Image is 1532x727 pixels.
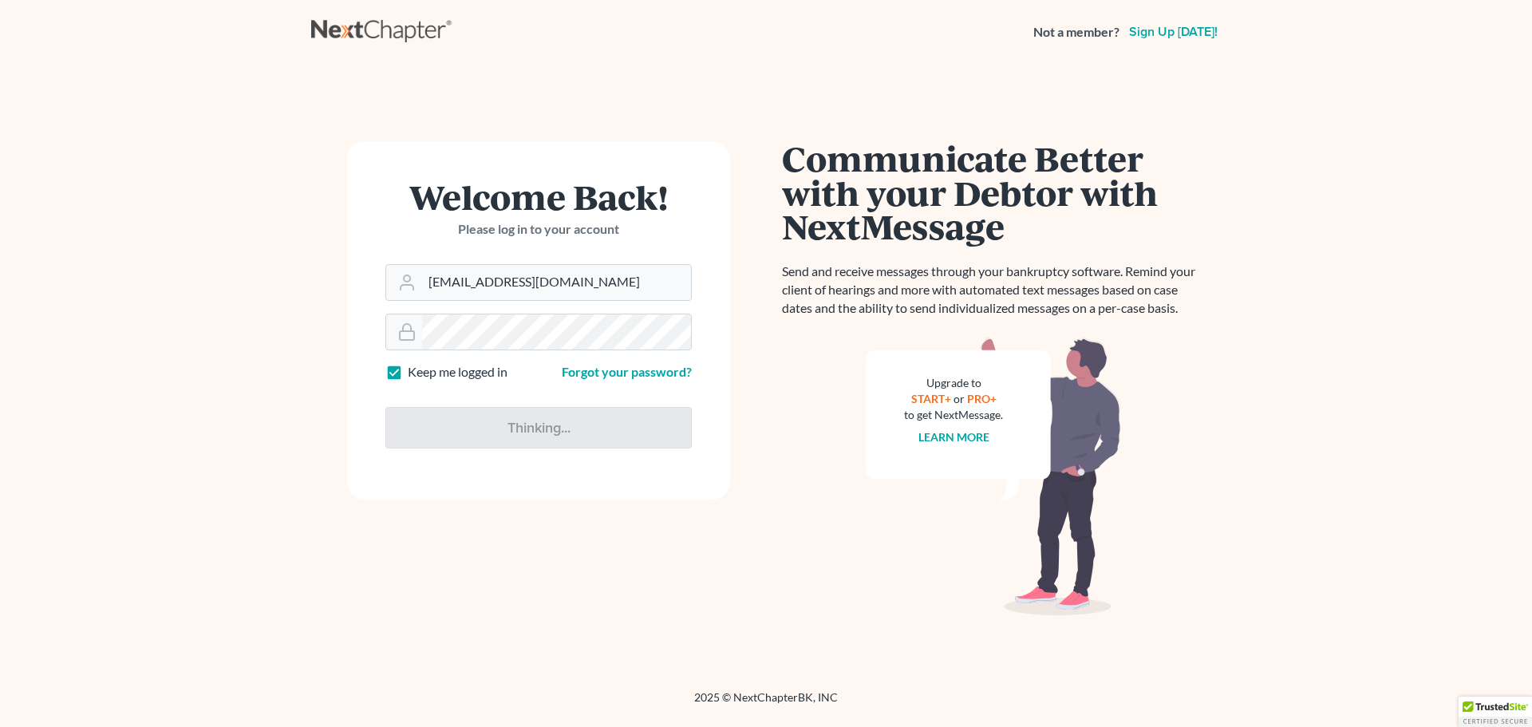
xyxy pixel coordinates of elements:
label: Keep me logged in [408,363,507,381]
input: Thinking... [385,407,692,448]
a: PRO+ [967,392,997,405]
strong: Not a member? [1033,23,1119,41]
p: Please log in to your account [385,220,692,239]
h1: Welcome Back! [385,180,692,214]
div: TrustedSite Certified [1459,697,1532,727]
a: Forgot your password? [562,364,692,379]
h1: Communicate Better with your Debtor with NextMessage [782,141,1205,243]
p: Send and receive messages through your bankruptcy software. Remind your client of hearings and mo... [782,263,1205,318]
a: START+ [911,392,951,405]
div: 2025 © NextChapterBK, INC [311,689,1221,718]
input: Email Address [422,265,691,300]
div: to get NextMessage. [904,407,1003,423]
img: nextmessage_bg-59042aed3d76b12b5cd301f8e5b87938c9018125f34e5fa2b7a6b67550977c72.svg [866,337,1121,616]
a: Sign up [DATE]! [1126,26,1221,38]
a: Learn more [918,430,989,444]
div: Upgrade to [904,375,1003,391]
span: or [954,392,965,405]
